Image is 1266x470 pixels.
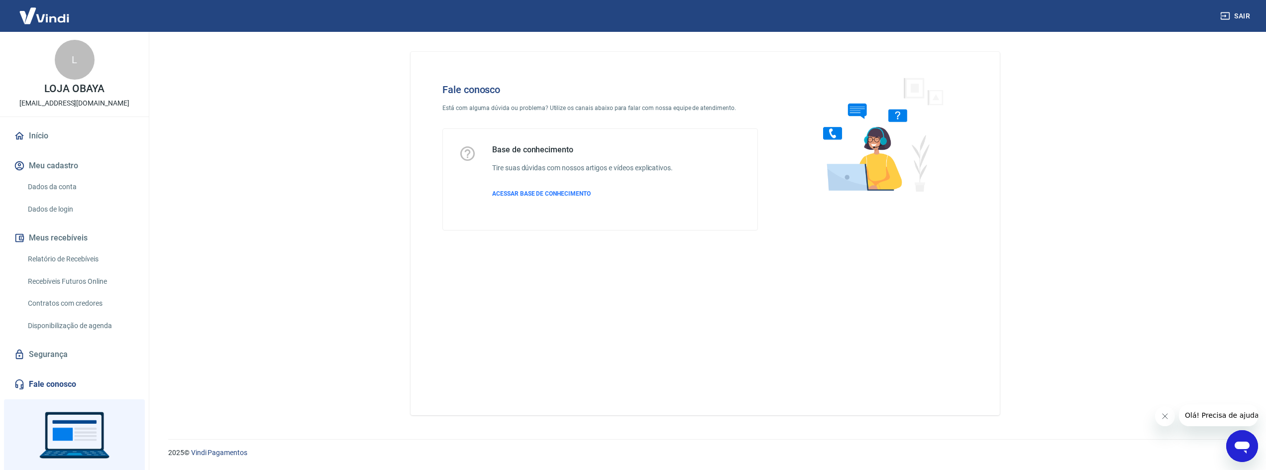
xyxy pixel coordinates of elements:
[55,40,95,80] div: L
[1226,430,1258,462] iframe: Botão para abrir a janela de mensagens
[12,155,137,177] button: Meu cadastro
[803,68,954,201] img: Fale conosco
[442,84,758,96] h4: Fale conosco
[1218,7,1254,25] button: Sair
[1155,406,1175,426] iframe: Fechar mensagem
[492,190,591,197] span: ACESSAR BASE DE CONHECIMENTO
[24,271,137,292] a: Recebíveis Futuros Online
[24,199,137,220] a: Dados de login
[442,104,758,113] p: Está com alguma dúvida ou problema? Utilize os canais abaixo para falar com nossa equipe de atend...
[12,373,137,395] a: Fale conosco
[191,449,247,457] a: Vindi Pagamentos
[24,316,137,336] a: Disponibilização de agenda
[168,448,1242,458] p: 2025 ©
[24,177,137,197] a: Dados da conta
[24,293,137,314] a: Contratos com credores
[1179,404,1258,426] iframe: Mensagem da empresa
[12,344,137,365] a: Segurança
[492,189,673,198] a: ACESSAR BASE DE CONHECIMENTO
[12,125,137,147] a: Início
[492,163,673,173] h6: Tire suas dúvidas com nossos artigos e vídeos explicativos.
[12,227,137,249] button: Meus recebíveis
[19,98,129,109] p: [EMAIL_ADDRESS][DOMAIN_NAME]
[12,0,77,31] img: Vindi
[6,7,84,15] span: Olá! Precisa de ajuda?
[44,84,105,94] p: LOJA OBAYA
[492,145,673,155] h5: Base de conhecimento
[24,249,137,269] a: Relatório de Recebíveis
